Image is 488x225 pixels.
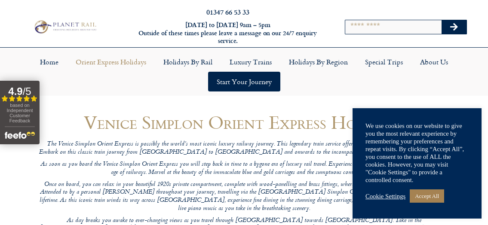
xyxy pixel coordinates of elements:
a: 01347 66 53 33 [206,7,249,17]
a: About Us [411,52,457,72]
a: Start your Journey [208,72,280,91]
button: Search [442,20,467,34]
a: Luxury Trains [221,52,280,72]
p: As soon as you board the Venice Simplon Orient Express you will step back in time to a bygone era... [38,161,451,176]
a: Special Trips [356,52,411,72]
p: Once on board, you can relax in your beautiful 1920s private compartment, complete with wood-pane... [38,181,451,213]
p: The Venice Simplon Orient Express is possibly the world’s most iconic luxury railway journey. Thi... [38,140,451,156]
h6: [DATE] to [DATE] 9am – 5pm Outside of these times please leave a message on our 24/7 enquiry serv... [132,21,323,45]
a: Holidays by Region [280,52,356,72]
div: We use cookies on our website to give you the most relevant experience by remembering your prefer... [365,122,469,184]
a: Holidays by Rail [155,52,221,72]
h1: Venice Simplon Orient Express Holidays [38,112,451,132]
a: Home [31,52,67,72]
a: Accept All [410,189,444,203]
a: Cookie Settings [365,192,405,200]
img: Planet Rail Train Holidays Logo [32,19,98,35]
a: Orient Express Holidays [67,52,155,72]
nav: Menu [4,52,484,91]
